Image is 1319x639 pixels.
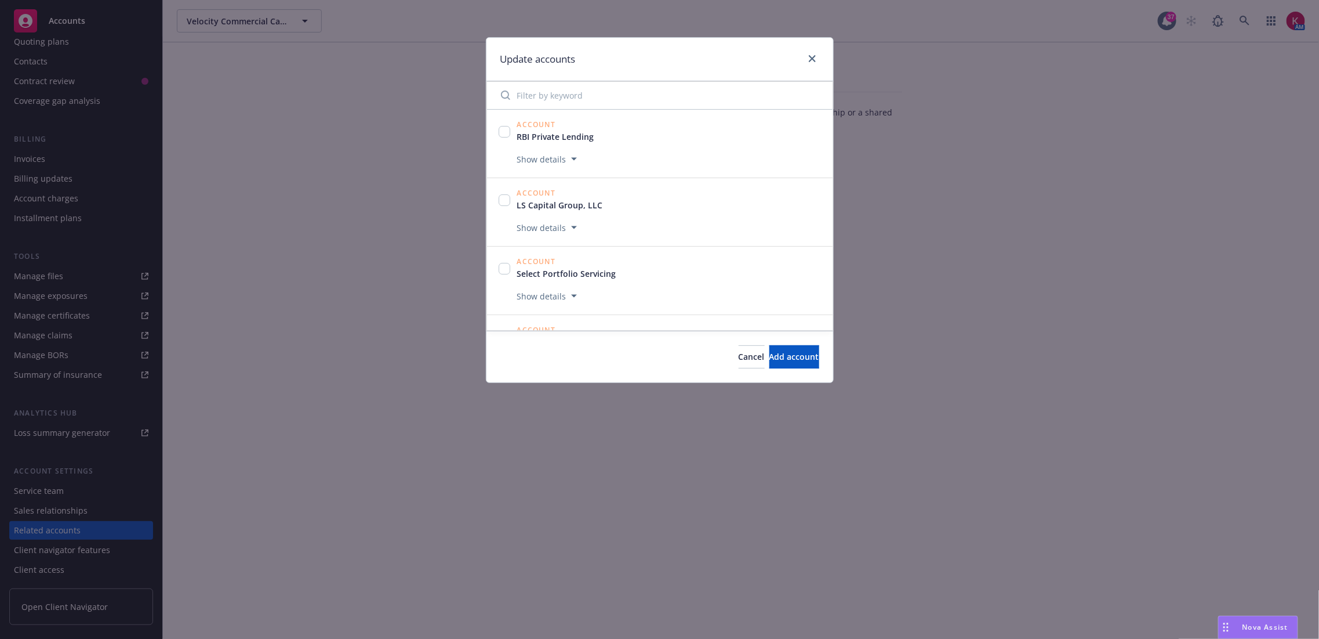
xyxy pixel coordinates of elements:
span: Account [517,258,626,265]
button: Cancel [739,345,765,369]
div: Drag to move [1219,616,1233,638]
button: Nova Assist [1218,616,1298,639]
span: Cancel [739,351,765,362]
h1: Update accounts [500,52,576,67]
span: Add account [769,351,819,362]
span: Account [517,190,612,197]
input: Filter by keyword [494,84,826,107]
button: Show details [513,221,582,234]
button: Add account [769,345,819,369]
button: Show details [513,289,582,303]
a: Select Portfolio Servicing [517,268,626,280]
a: close [805,52,819,66]
span: Nova Assist [1242,622,1288,632]
span: Account [517,121,604,128]
a: LS Capital Group, LLC [517,199,612,211]
span: Account [517,327,585,334]
a: RBI Private Lending [517,131,604,143]
button: Show details [513,152,582,166]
